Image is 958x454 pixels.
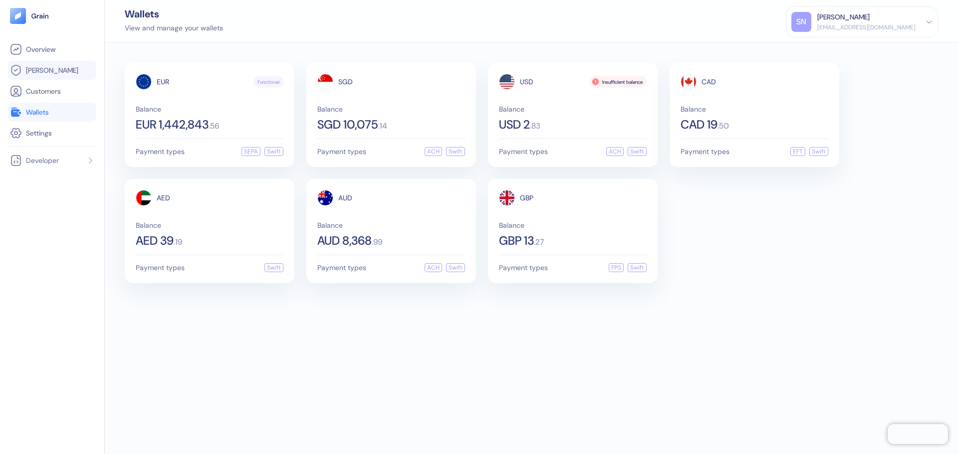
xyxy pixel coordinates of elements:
[317,148,366,155] span: Payment types
[338,194,352,201] span: AUD
[338,78,353,85] span: SGD
[702,78,716,85] span: CAD
[425,147,442,156] div: ACH
[446,147,465,156] div: Swift
[136,264,185,271] span: Payment types
[520,194,533,201] span: GBP
[628,263,647,272] div: Swift
[317,222,465,229] span: Balance
[790,147,805,156] div: EFT
[157,78,169,85] span: EUR
[10,127,94,139] a: Settings
[10,85,94,97] a: Customers
[209,122,219,130] span: . 56
[26,155,59,165] span: Developer
[817,12,870,22] div: [PERSON_NAME]
[136,119,209,131] span: EUR 1,442,843
[372,238,382,246] span: . 99
[241,147,260,156] div: SEPA
[888,424,948,444] iframe: Chatra live chat
[257,78,279,86] span: Functional
[317,119,378,131] span: SGD 10,075
[10,64,94,76] a: [PERSON_NAME]
[317,106,465,113] span: Balance
[817,23,916,32] div: [EMAIL_ADDRESS][DOMAIN_NAME]
[609,263,624,272] div: FPS
[10,106,94,118] a: Wallets
[499,106,647,113] span: Balance
[136,222,283,229] span: Balance
[628,147,647,156] div: Swift
[534,238,544,246] span: . 27
[26,65,78,75] span: [PERSON_NAME]
[718,122,729,130] span: . 50
[520,78,533,85] span: USD
[589,76,647,88] div: Insufficient balance
[136,148,185,155] span: Payment types
[125,23,223,33] div: View and manage your wallets
[317,264,366,271] span: Payment types
[264,147,283,156] div: Swift
[378,122,387,130] span: . 14
[499,119,530,131] span: USD 2
[317,235,372,247] span: AUD 8,368
[681,148,729,155] span: Payment types
[425,263,442,272] div: ACH
[10,8,26,24] img: logo-tablet-V2.svg
[157,194,170,201] span: AED
[10,43,94,55] a: Overview
[681,119,718,131] span: CAD 19
[499,235,534,247] span: GBP 13
[499,148,548,155] span: Payment types
[136,106,283,113] span: Balance
[26,86,61,96] span: Customers
[530,122,540,130] span: . 83
[681,106,828,113] span: Balance
[26,107,49,117] span: Wallets
[26,128,52,138] span: Settings
[791,12,811,32] div: SN
[31,12,49,19] img: logo
[446,263,465,272] div: Swift
[26,44,55,54] span: Overview
[264,263,283,272] div: Swift
[606,147,624,156] div: ACH
[499,264,548,271] span: Payment types
[174,238,182,246] span: . 19
[499,222,647,229] span: Balance
[136,235,174,247] span: AED 39
[125,9,223,19] div: Wallets
[809,147,828,156] div: Swift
